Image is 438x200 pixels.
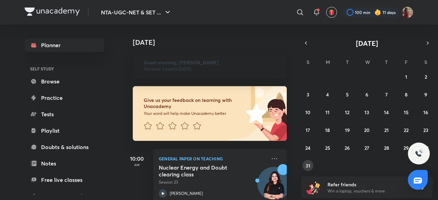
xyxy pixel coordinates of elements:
p: Win a laptop, vouchers & more [327,188,412,194]
abbr: August 25, 2025 [325,145,330,151]
h4: [DATE] [133,38,294,46]
a: Company Logo [25,8,80,17]
img: ttu [415,149,423,158]
button: August 18, 2025 [322,124,333,135]
button: August 25, 2025 [322,142,333,153]
h6: Good morning, [PERSON_NAME] [144,59,276,66]
button: August 21, 2025 [381,124,392,135]
p: [PERSON_NAME] [170,190,203,197]
abbr: August 4, 2025 [326,91,329,98]
img: Srishti Sharma [402,6,413,18]
button: August 10, 2025 [302,107,313,118]
img: morning [133,53,282,78]
abbr: August 3, 2025 [307,91,309,98]
button: avatar [326,7,337,18]
abbr: August 30, 2025 [423,145,429,151]
abbr: August 20, 2025 [364,127,370,133]
abbr: August 28, 2025 [384,145,389,151]
button: August 1, 2025 [401,71,412,82]
abbr: August 12, 2025 [345,109,349,116]
h6: SELF STUDY [25,63,104,75]
button: August 12, 2025 [342,107,353,118]
button: August 5, 2025 [342,89,353,100]
abbr: August 19, 2025 [345,127,350,133]
abbr: August 31, 2025 [306,162,310,169]
a: Planner [25,38,104,52]
img: feedback_image [223,86,287,141]
img: streak [374,9,381,16]
p: AM [123,163,151,167]
abbr: August 15, 2025 [404,109,409,116]
button: August 4, 2025 [322,89,333,100]
abbr: August 10, 2025 [305,109,310,116]
abbr: August 16, 2025 [423,109,428,116]
abbr: August 24, 2025 [305,145,310,151]
button: August 9, 2025 [420,89,431,100]
abbr: August 22, 2025 [404,127,409,133]
button: August 31, 2025 [302,160,313,171]
img: Company Logo [25,8,80,16]
abbr: August 29, 2025 [403,145,409,151]
abbr: August 2, 2025 [425,74,427,80]
abbr: August 23, 2025 [423,127,428,133]
h5: Nuclear Energy and Doubt clearing class [159,164,244,178]
button: August 30, 2025 [420,142,431,153]
abbr: Friday [405,59,408,65]
h6: Give us your feedback on learning with Unacademy [144,97,244,109]
button: [DATE] [311,38,423,48]
button: August 22, 2025 [401,124,412,135]
abbr: August 6, 2025 [365,91,368,98]
img: referral [307,181,320,194]
abbr: August 11, 2025 [325,109,330,116]
p: Your word will help make Unacademy better [144,111,244,116]
abbr: August 21, 2025 [384,127,389,133]
a: Tests [25,107,104,121]
p: General Paper on Teaching [159,155,266,163]
abbr: Wednesday [365,59,370,65]
button: August 20, 2025 [361,124,372,135]
a: Notes [25,157,104,170]
span: [DATE] [356,39,378,48]
button: August 13, 2025 [361,107,372,118]
h6: Refer friends [327,181,412,188]
abbr: Tuesday [346,59,349,65]
button: NTA-UGC-NET & SET ... [97,5,176,19]
abbr: August 26, 2025 [345,145,350,151]
button: August 2, 2025 [420,71,431,82]
button: August 19, 2025 [342,124,353,135]
a: Browse [25,75,104,88]
abbr: August 5, 2025 [346,91,349,98]
a: Free live classes [25,173,104,187]
a: Playlist [25,124,104,137]
abbr: Thursday [385,59,388,65]
img: avatar [328,9,335,15]
abbr: Sunday [307,59,309,65]
button: August 26, 2025 [342,142,353,153]
button: August 14, 2025 [381,107,392,118]
abbr: August 13, 2025 [364,109,369,116]
button: August 16, 2025 [420,107,431,118]
abbr: August 8, 2025 [405,91,408,98]
button: August 28, 2025 [381,142,392,153]
button: August 29, 2025 [401,142,412,153]
p: Session 23 [159,179,266,185]
button: August 6, 2025 [361,89,372,100]
button: August 11, 2025 [322,107,333,118]
button: August 3, 2025 [302,89,313,100]
button: August 17, 2025 [302,124,313,135]
abbr: August 1, 2025 [405,74,407,80]
abbr: August 14, 2025 [384,109,389,116]
a: Practice [25,91,104,105]
p: You have 3 events [DATE] [144,66,276,72]
button: August 23, 2025 [420,124,431,135]
abbr: August 9, 2025 [424,91,427,98]
abbr: August 18, 2025 [325,127,330,133]
abbr: August 7, 2025 [385,91,388,98]
h5: 10:00 [123,155,151,163]
abbr: Saturday [424,59,427,65]
button: August 7, 2025 [381,89,392,100]
button: August 8, 2025 [401,89,412,100]
button: August 24, 2025 [302,142,313,153]
abbr: August 17, 2025 [306,127,310,133]
abbr: Monday [326,59,330,65]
